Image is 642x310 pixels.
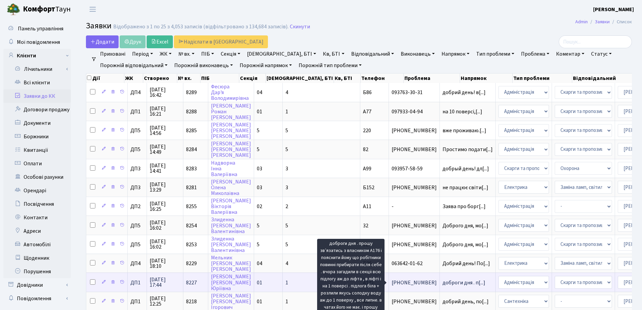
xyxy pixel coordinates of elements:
[130,204,144,209] span: ДП2
[285,127,288,134] span: 5
[3,22,71,35] a: Панель управління
[17,38,60,46] span: Мої повідомлення
[593,6,634,13] b: [PERSON_NAME]
[130,109,144,114] span: ДП1
[97,60,170,71] a: Порожній відповідальний
[593,5,634,13] a: [PERSON_NAME]
[157,48,174,60] a: ЖК
[150,239,180,250] span: [DATE] 16:02
[392,261,437,266] span: 063642-01-62
[257,127,259,134] span: 5
[442,279,485,286] span: доброги дня . п[...]
[130,280,144,285] span: ДП1
[150,125,180,136] span: [DATE] 14:56
[285,203,288,210] span: 2
[559,35,632,48] input: Пошук...
[392,242,437,247] span: [PHONE_NUMBER]
[86,35,119,48] a: Додати
[553,48,587,60] a: Коментар
[150,163,180,174] span: [DATE] 14:41
[285,165,288,172] span: 3
[211,121,251,140] a: [PERSON_NAME][PERSON_NAME][PERSON_NAME]
[257,89,262,96] span: 04
[86,20,112,32] span: Заявки
[150,296,180,307] span: [DATE] 12:25
[211,273,251,292] a: [PERSON_NAME][PERSON_NAME]Юріївна
[392,147,437,152] span: [PHONE_NUMBER]
[363,222,368,229] span: 32
[18,25,63,32] span: Панель управління
[285,89,288,96] span: 4
[285,279,288,286] span: 1
[588,48,614,60] a: Статус
[130,223,144,228] span: ДП5
[150,106,180,117] span: [DATE] 16:21
[172,60,236,71] a: Порожній виконавець
[392,109,437,114] span: 097933-04-94
[201,74,239,83] th: ПІБ
[176,48,197,60] a: № вх.
[186,127,197,134] span: 8285
[130,261,144,266] span: ДП4
[150,201,180,212] span: [DATE] 16:25
[442,89,486,96] span: добрий день! в[...]
[150,87,180,98] span: [DATE] 16:42
[398,48,437,60] a: Виконавець
[392,223,437,228] span: [PHONE_NUMBER]
[186,165,197,172] span: 8283
[177,74,201,83] th: № вх.
[363,89,372,96] span: Б86
[363,203,371,210] span: А11
[3,157,71,170] a: Оплати
[150,277,180,288] span: [DATE] 17:44
[186,203,197,210] span: 8255
[3,292,71,305] a: Повідомлення
[130,185,144,190] span: ДП3
[186,241,197,248] span: 8253
[129,48,156,60] a: Період
[518,48,552,60] a: Проблема
[285,108,288,115] span: 1
[237,60,295,71] a: Порожній напрямок
[211,83,249,102] a: ФесюраДар'яВолодимирівна
[610,18,632,26] li: Список
[439,48,472,60] a: Напрямок
[143,74,177,83] th: Створено
[257,146,259,153] span: 5
[3,89,71,103] a: Заявки до КК
[363,165,371,172] span: А99
[3,103,71,116] a: Договори продажу
[130,242,144,247] span: ДП5
[266,74,334,83] th: [DEMOGRAPHIC_DATA], БТІ
[257,298,262,305] span: 01
[442,241,488,248] span: Доброго дня, мо[...]
[186,298,197,305] span: 8218
[363,146,368,153] span: 82
[442,146,493,153] span: Простимо подати[...]
[186,146,197,153] span: 8284
[442,260,490,267] span: Добрий день! По[...]
[575,18,588,25] a: Admin
[130,147,144,152] span: ДП5
[392,128,437,133] span: [PHONE_NUMBER]
[186,279,197,286] span: 8227
[363,127,371,134] span: 220
[97,48,128,60] a: Приховані
[285,184,288,191] span: 3
[442,127,486,134] span: вже проживаю.[...]
[392,166,437,171] span: 093957-58-59
[404,74,460,83] th: Проблема
[113,24,288,30] div: Відображено з 1 по 25 з 4,053 записів (відфільтровано з 134,684 записів).
[257,279,262,286] span: 01
[473,48,517,60] a: Тип проблеми
[285,298,288,305] span: 1
[3,49,71,62] a: Клієнти
[572,74,633,83] th: Відповідальний
[84,4,101,15] button: Переключити навігацію
[334,74,361,83] th: Кв, БТІ
[392,204,437,209] span: -
[186,260,197,267] span: 8229
[3,265,71,278] a: Порушення
[7,3,20,16] img: logo.png
[257,184,262,191] span: 03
